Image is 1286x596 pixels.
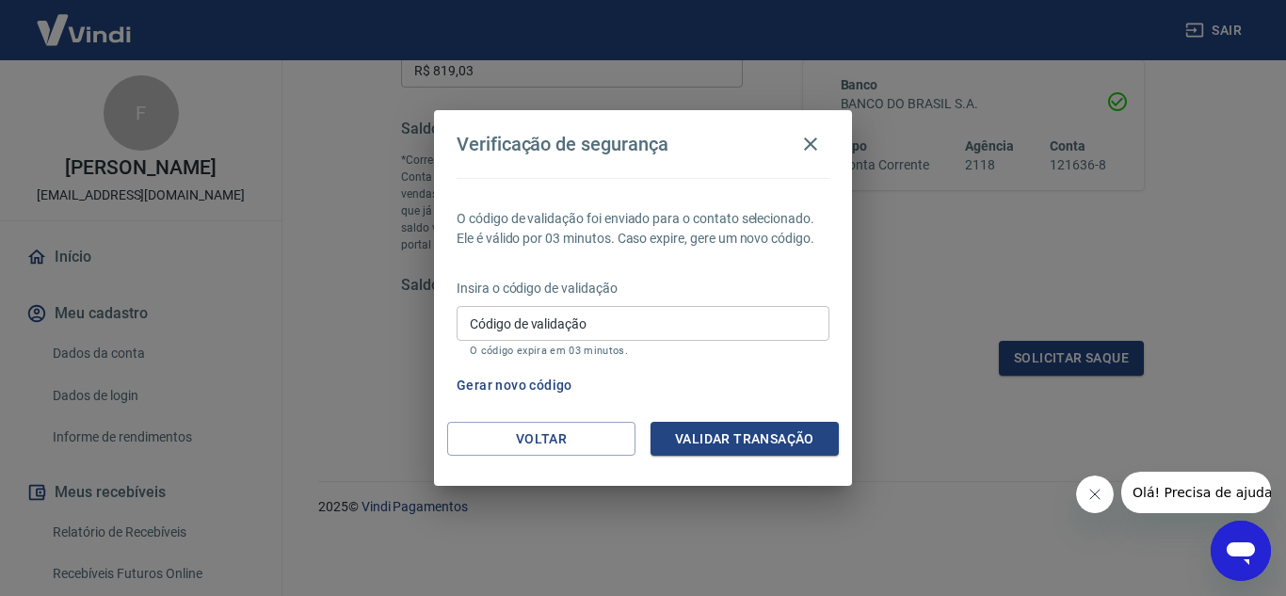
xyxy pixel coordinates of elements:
p: O código expira em 03 minutos. [470,345,816,357]
iframe: Fechar mensagem [1076,475,1114,513]
span: Olá! Precisa de ajuda? [11,13,158,28]
p: Insira o código de validação [457,279,829,298]
button: Voltar [447,422,635,457]
button: Validar transação [651,422,839,457]
h4: Verificação de segurança [457,133,668,155]
button: Gerar novo código [449,368,580,403]
iframe: Botão para abrir a janela de mensagens [1211,521,1271,581]
p: O código de validação foi enviado para o contato selecionado. Ele é válido por 03 minutos. Caso e... [457,209,829,249]
iframe: Mensagem da empresa [1121,472,1271,513]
